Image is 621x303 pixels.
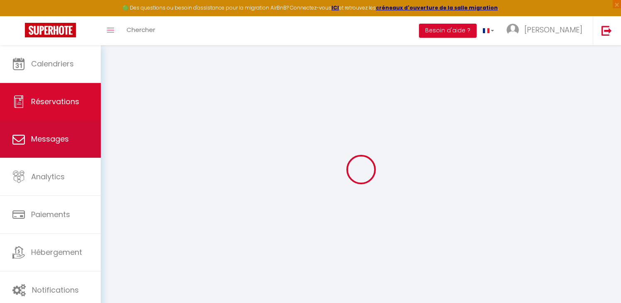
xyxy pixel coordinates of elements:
[331,4,339,11] a: ICI
[32,285,79,295] span: Notifications
[376,4,498,11] a: créneaux d'ouverture de la salle migration
[31,247,82,257] span: Hébergement
[31,209,70,220] span: Paiements
[7,3,32,28] button: Ouvrir le widget de chat LiveChat
[120,16,161,45] a: Chercher
[31,171,65,182] span: Analytics
[31,96,79,107] span: Réservations
[524,24,582,35] span: [PERSON_NAME]
[25,23,76,37] img: Super Booking
[500,16,593,45] a: ... [PERSON_NAME]
[31,134,69,144] span: Messages
[31,59,74,69] span: Calendriers
[419,24,477,38] button: Besoin d'aide ?
[602,25,612,36] img: logout
[127,25,155,34] span: Chercher
[507,24,519,36] img: ...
